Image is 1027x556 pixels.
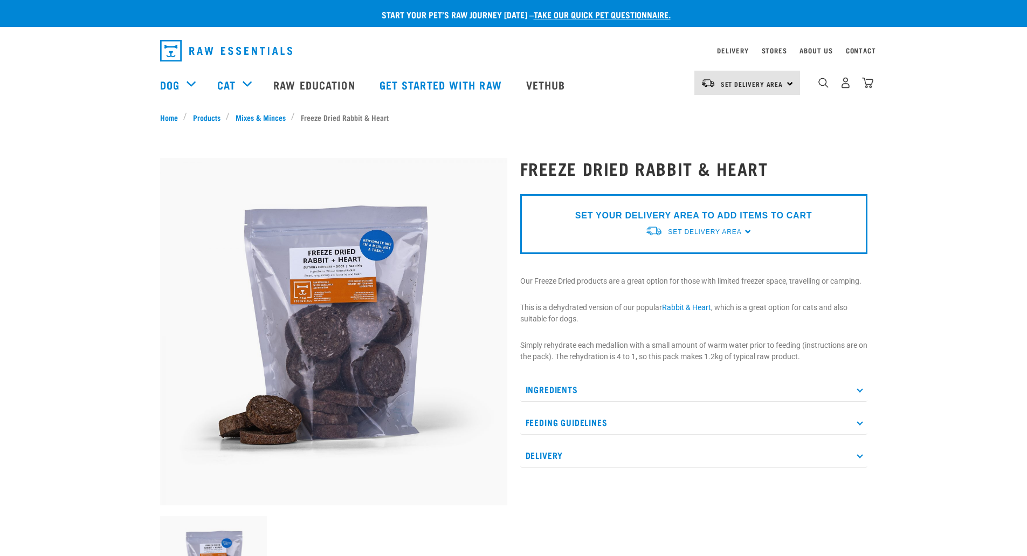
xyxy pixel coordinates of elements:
a: Rabbit & Heart [662,303,711,312]
img: 300g Plastic Pack of Freeze Dried Rabbit And Heart Meat For Pets With Product Shown Outside Of Pa... [160,158,507,505]
p: Feeding Guidelines [520,410,867,435]
a: About Us [799,49,832,52]
nav: dropdown navigation [151,36,876,66]
img: home-icon-1@2x.png [818,78,829,88]
span: Set Delivery Area [668,228,741,236]
a: Products [187,112,226,123]
span: Set Delivery Area [721,82,783,86]
img: home-icon@2x.png [862,77,873,88]
p: Ingredients [520,377,867,402]
p: Simply rehydrate each medallion with a small amount of warm water prior to feeding (instructions ... [520,340,867,362]
a: Get started with Raw [369,63,515,106]
img: user.png [840,77,851,88]
a: Cat [217,77,236,93]
img: van-moving.png [701,78,715,88]
a: Dog [160,77,180,93]
p: Delivery [520,443,867,468]
p: This is a dehydrated version of our popular , which is a great option for cats and also suitable ... [520,302,867,325]
p: Our Freeze Dried products are a great option for those with limited freezer space, travelling or ... [520,276,867,287]
a: Home [160,112,184,123]
a: Contact [846,49,876,52]
a: Delivery [717,49,748,52]
a: take our quick pet questionnaire. [534,12,671,17]
h1: Freeze Dried Rabbit & Heart [520,159,867,178]
a: Raw Education [263,63,368,106]
img: Raw Essentials Logo [160,40,292,61]
a: Vethub [515,63,579,106]
img: van-moving.png [645,225,663,237]
a: Mixes & Minces [230,112,291,123]
p: SET YOUR DELIVERY AREA TO ADD ITEMS TO CART [575,209,812,222]
a: Stores [762,49,787,52]
nav: breadcrumbs [160,112,867,123]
